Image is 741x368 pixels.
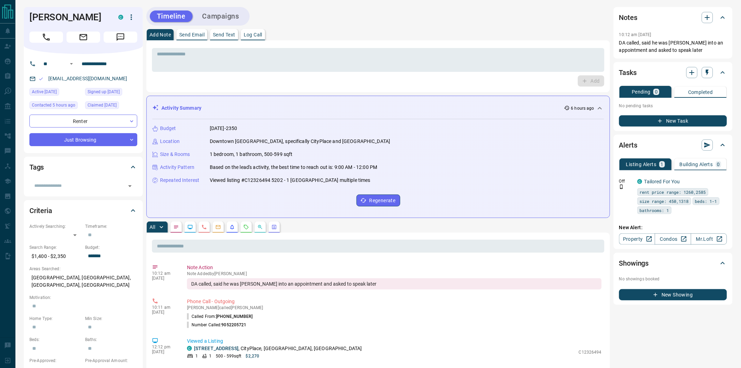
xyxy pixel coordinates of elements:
[695,198,717,205] span: beds: 1-1
[619,32,651,37] p: 10:12 am [DATE]
[152,276,176,281] p: [DATE]
[187,264,602,271] p: Note Action
[194,346,238,351] a: [STREET_ADDRESS]
[619,255,727,272] div: Showings
[173,224,179,230] svg: Notes
[29,315,82,322] p: Home Type:
[619,39,727,54] p: DA called, said he was [PERSON_NAME] into an appointment and asked to speak later
[644,179,680,184] a: Tailored For You
[88,88,120,95] span: Signed up [DATE]
[152,345,176,349] p: 12:12 pm
[210,138,390,145] p: Downtown [GEOGRAPHIC_DATA], specifically CityPlace and [GEOGRAPHIC_DATA]
[187,322,247,328] p: Number Called:
[195,353,198,359] p: 1
[150,225,155,230] p: All
[29,162,44,173] h2: Tags
[29,272,137,291] p: [GEOGRAPHIC_DATA], [GEOGRAPHIC_DATA], [GEOGRAPHIC_DATA], [GEOGRAPHIC_DATA]
[152,305,176,310] p: 10:11 am
[160,151,190,158] p: Size & Rooms
[29,133,137,146] div: Just Browsing
[619,101,727,111] p: No pending tasks
[655,233,691,245] a: Condos
[85,101,137,111] div: Wed Sep 12 2018
[210,151,293,158] p: 1 bedroom, 1 bathroom, 500-599 sqft
[210,164,377,171] p: Based on the lead's activity, the best time to reach out is: 9:00 AM - 12:00 PM
[32,102,75,109] span: Contacted 5 hours ago
[48,76,127,81] a: [EMAIL_ADDRESS][DOMAIN_NAME]
[187,271,602,276] p: Note Added by [PERSON_NAME]
[619,139,637,151] h2: Alerts
[179,32,205,37] p: Send Email
[187,346,192,351] div: condos.ca
[691,233,727,245] a: Mr.Loft
[637,179,642,184] div: condos.ca
[67,32,100,43] span: Email
[160,177,199,184] p: Repeated Interest
[640,207,669,214] span: bathrooms: 1
[160,164,194,171] p: Activity Pattern
[271,224,277,230] svg: Agent Actions
[579,349,602,355] p: C12326494
[29,223,82,230] p: Actively Searching:
[85,223,137,230] p: Timeframe:
[356,195,400,206] button: Regenerate
[688,90,713,95] p: Completed
[619,276,727,282] p: No showings booked
[210,177,370,184] p: Viewed listing #C12326494 5202 - 1 [GEOGRAPHIC_DATA] multiple times
[632,89,651,94] p: Pending
[195,11,246,22] button: Campaigns
[619,12,637,23] h2: Notes
[187,224,193,230] svg: Lead Browsing Activity
[244,32,262,37] p: Log Call
[216,353,241,359] p: 500 - 599 sqft
[717,162,720,167] p: 0
[640,198,689,205] span: size range: 450,1318
[150,32,171,37] p: Add Note
[125,181,135,191] button: Open
[187,278,602,289] div: DA called, said he was [PERSON_NAME] into an appointment and asked to speak later
[210,125,237,132] p: [DATE]-2350
[88,102,117,109] span: Claimed [DATE]
[619,115,727,127] button: New Task
[655,89,658,94] p: 0
[161,104,201,112] p: Activity Summary
[29,294,137,301] p: Motivation:
[257,224,263,230] svg: Opportunities
[187,305,602,310] p: [PERSON_NAME] called [PERSON_NAME]
[243,224,249,230] svg: Requests
[67,60,76,68] button: Open
[150,11,193,22] button: Timeline
[619,137,727,154] div: Alerts
[213,32,235,37] p: Send Text
[152,271,176,276] p: 10:12 am
[619,233,655,245] a: Property
[85,357,137,364] p: Pre-Approval Amount:
[246,353,259,359] p: $2,270
[215,224,221,230] svg: Emails
[187,338,602,345] p: Viewed a Listing
[29,159,137,176] div: Tags
[680,162,713,167] p: Building Alerts
[29,266,137,272] p: Areas Searched:
[626,162,657,167] p: Listing Alerts
[85,336,137,343] p: Baths:
[29,251,82,262] p: $1,400 - $2,350
[85,244,137,251] p: Budget:
[32,88,57,95] span: Active [DATE]
[152,349,176,354] p: [DATE]
[661,162,664,167] p: 1
[216,314,252,319] span: [PHONE_NUMBER]
[229,224,235,230] svg: Listing Alerts
[152,310,176,315] p: [DATE]
[29,88,82,98] div: Thu Aug 14 2025
[85,315,137,322] p: Min Size:
[619,224,727,231] p: New Alert:
[29,101,82,111] div: Fri Aug 15 2025
[39,76,43,81] svg: Email Valid
[29,357,82,364] p: Pre-Approved:
[29,12,108,23] h1: [PERSON_NAME]
[152,102,604,115] div: Activity Summary6 hours ago
[29,115,137,128] div: Renter
[201,224,207,230] svg: Calls
[118,15,123,20] div: condos.ca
